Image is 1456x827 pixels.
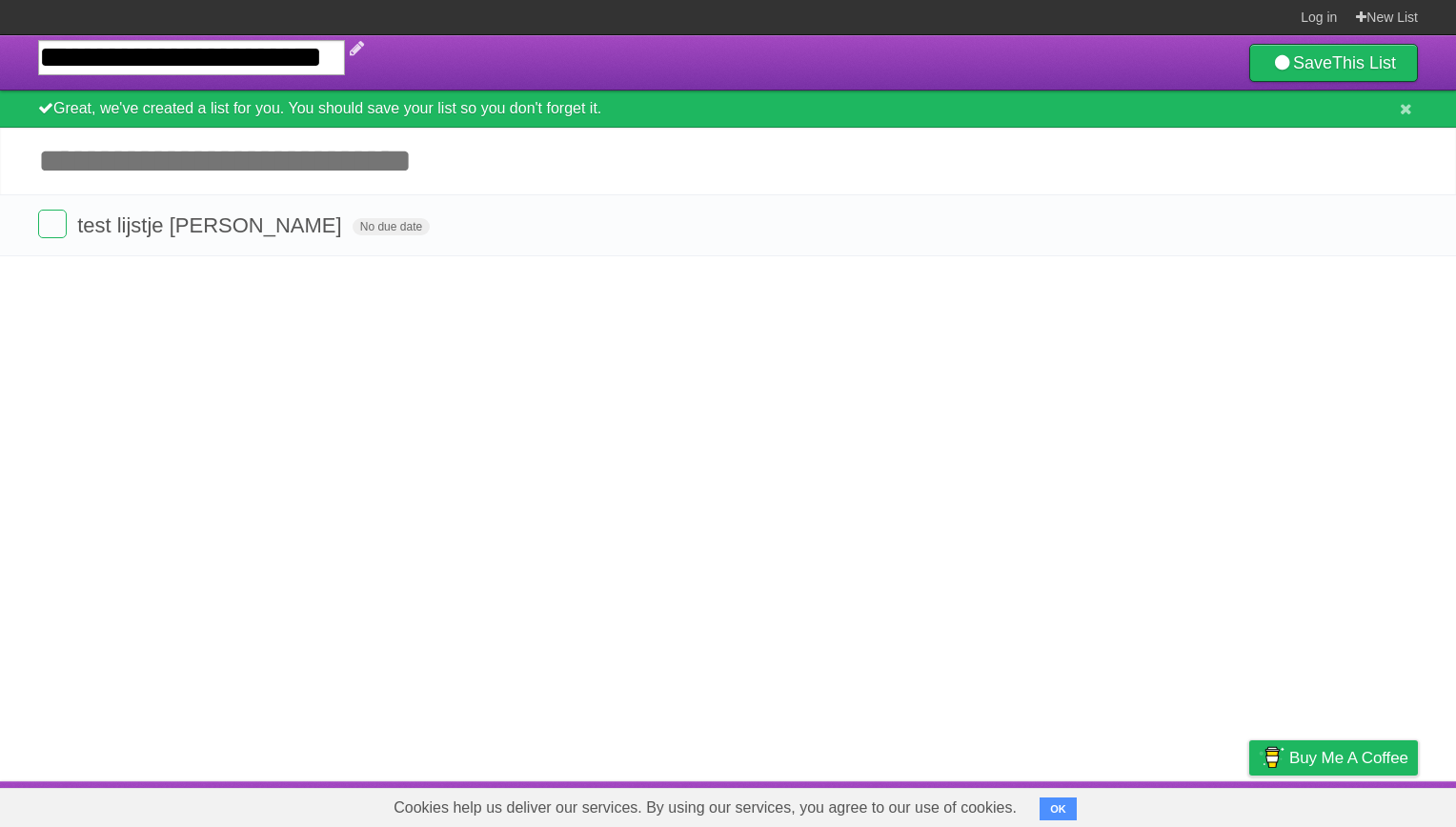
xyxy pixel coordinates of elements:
img: Buy me a coffee [1259,741,1284,774]
a: Suggest a feature [1298,786,1418,822]
a: Terms [1160,786,1202,822]
a: Privacy [1224,786,1274,822]
b: This List [1332,53,1396,72]
a: SaveThis List [1249,44,1418,82]
label: Done [38,210,67,238]
span: No due date [353,218,430,235]
span: test lijstje [PERSON_NAME] [77,213,347,237]
span: Buy me a coffee [1289,741,1408,775]
button: OK [1040,797,1077,820]
a: About [996,786,1036,822]
span: Cookies help us deliver our services. By using our services, you agree to our use of cookies. [374,789,1036,827]
a: Buy me a coffee [1249,740,1418,776]
a: Developers [1059,786,1136,822]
